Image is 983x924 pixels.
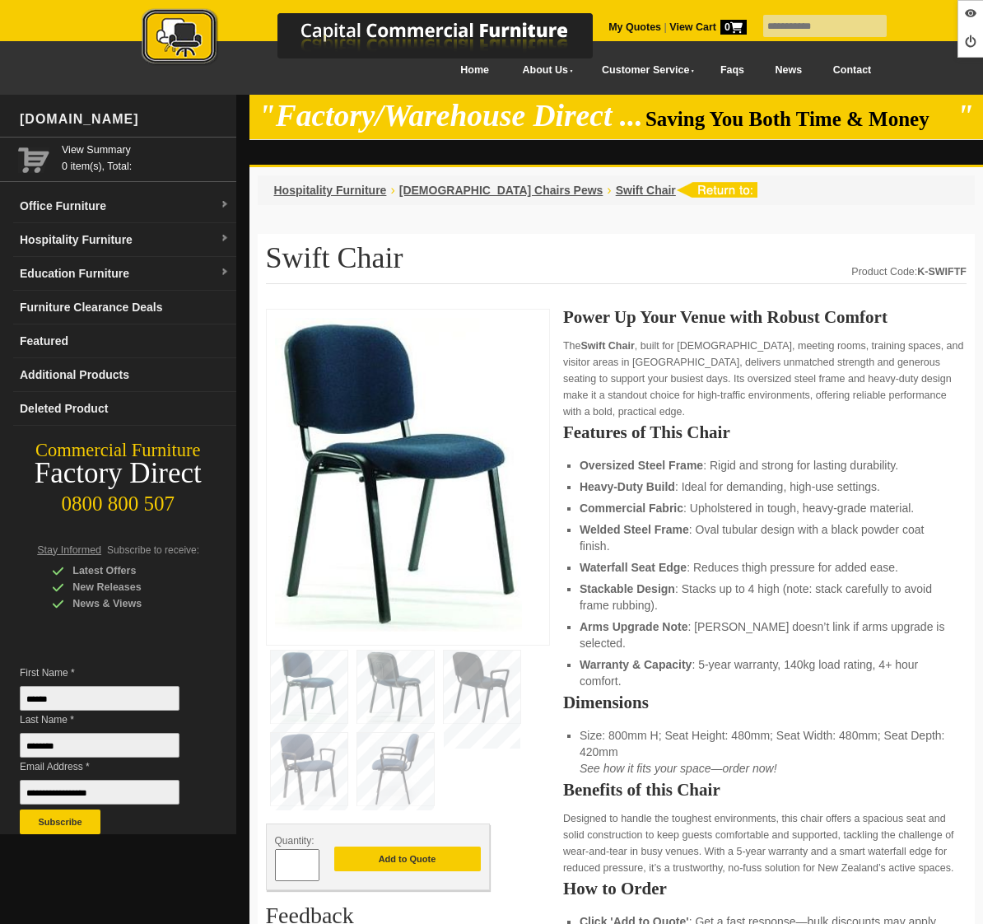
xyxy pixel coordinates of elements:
div: New Releases [52,579,208,595]
strong: Oversized Steel Frame [580,459,703,472]
strong: K-SWIFTF [917,266,967,278]
div: News & Views [52,595,208,612]
span: Last Name * [20,712,197,728]
img: dropdown [220,268,230,278]
em: "Factory/Warehouse Direct ... [259,99,643,133]
span: 0 item(s), Total: [62,142,230,172]
strong: View Cart [669,21,747,33]
span: Quantity: [275,835,314,847]
img: Capital Commercial Furniture Logo [96,8,673,68]
a: Featured [13,324,236,358]
h2: How to Order [563,880,967,897]
a: Deleted Product [13,392,236,426]
li: : 5-year warranty, 140kg load rating, 4+ hour comfort. [580,656,950,689]
a: Hospitality Furnituredropdown [13,223,236,257]
h2: Features of This Chair [563,424,967,441]
a: Hospitality Furniture [274,184,387,197]
a: News [760,52,818,89]
span: Email Address * [20,758,197,775]
li: › [390,182,394,198]
img: Swift Chair, fabric, steel frame, linkable, 140kg capacity, for churches and halls [275,318,522,632]
a: View Cart0 [667,21,747,33]
input: Email Address * [20,780,179,805]
img: dropdown [220,234,230,244]
div: Product Code: [851,264,967,280]
strong: Swift Chair [581,340,635,352]
span: 0 [720,20,747,35]
li: : Oval tubular design with a black powder coat finish. [580,521,950,554]
a: View Summary [62,142,230,158]
input: First Name * [20,686,179,711]
span: First Name * [20,665,197,681]
h2: Power Up Your Venue with Robust Comfort [563,309,967,325]
strong: Stackable Design [580,582,675,595]
button: Add to Quote [334,847,481,871]
strong: Heavy-Duty Build [580,480,675,493]
p: Designed to handle the toughest environments, this chair offers a spacious seat and solid constru... [563,810,967,876]
a: Furniture Clearance Deals [13,291,236,324]
li: Size: 800mm H; Seat Height: 480mm; Seat Width: 480mm; Seat Depth: 420mm [580,727,950,777]
img: return to [676,182,757,198]
a: Additional Products [13,358,236,392]
a: Office Furnituredropdown [13,189,236,223]
span: Subscribe to receive: [107,544,199,556]
a: Swift Chair [616,184,676,197]
a: Contact [818,52,887,89]
li: : Reduces thigh pressure for added ease. [580,559,950,576]
div: Latest Offers [52,562,208,579]
input: Last Name * [20,733,179,758]
li: : Rigid and strong for lasting durability. [580,457,950,474]
strong: Arms Upgrade Note [580,620,687,633]
div: [DOMAIN_NAME] [13,95,236,144]
strong: Warranty & Capacity [580,658,692,671]
strong: Waterfall Seat Edge [580,561,687,574]
p: The , built for [DEMOGRAPHIC_DATA], meeting rooms, training spaces, and visitor areas in [GEOGRAP... [563,338,967,420]
em: " [957,99,974,133]
h2: Dimensions [563,694,967,711]
a: [DEMOGRAPHIC_DATA] Chairs Pews [399,184,603,197]
strong: Commercial Fabric [580,502,683,515]
a: Education Furnituredropdown [13,257,236,291]
li: : [PERSON_NAME] doesn’t link if arms upgrade is selected. [580,618,950,651]
a: Capital Commercial Furniture Logo [96,8,673,73]
li: : Ideal for demanding, high-use settings. [580,478,950,495]
span: Stay Informed [37,544,101,556]
li: : Stacks up to 4 high (note: stack carefully to avoid frame rubbing). [580,581,950,614]
img: dropdown [220,200,230,210]
em: See how it fits your space—order now! [580,762,777,775]
a: Faqs [705,52,760,89]
h2: Benefits of this Chair [563,782,967,798]
li: › [607,182,611,198]
h1: Swift Chair [266,242,967,284]
button: Subscribe [20,810,100,834]
span: Saving You Both Time & Money [645,108,954,130]
li: : Upholstered in tough, heavy-grade material. [580,500,950,516]
strong: Welded Steel Frame [580,523,689,536]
